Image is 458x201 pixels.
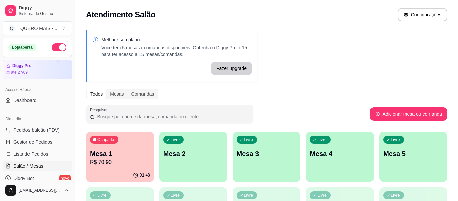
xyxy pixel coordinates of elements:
[128,89,158,99] div: Comandas
[87,89,106,99] div: Todos
[3,21,72,35] button: Select a team
[391,137,400,142] p: Livre
[383,149,443,158] p: Mesa 5
[90,158,150,166] p: R$ 70,90
[370,107,447,121] button: Adicionar mesa ou comanda
[20,25,57,32] div: QUERO MAIS - ...
[171,193,180,198] p: Livre
[3,114,72,124] div: Dia a dia
[90,107,110,113] label: Pesquisar
[211,62,252,75] button: Fazer upgrade
[13,127,60,133] span: Pedidos balcão (PDV)
[171,137,180,142] p: Livre
[19,5,69,11] span: Diggy
[3,149,72,159] a: Lista de Pedidos
[3,84,72,95] div: Acesso Rápido
[3,124,72,135] button: Pedidos balcão (PDV)
[3,173,72,184] a: Diggy Botnovo
[19,188,61,193] span: [EMAIL_ADDRESS][DOMAIN_NAME]
[3,161,72,171] a: Salão / Mesas
[3,137,72,147] a: Gestor de Pedidos
[19,11,69,16] span: Sistema de Gestão
[163,149,223,158] p: Mesa 2
[101,44,252,58] p: Você tem 5 mesas / comandas disponíveis. Obtenha o Diggy Pro + 15 para ter acesso a 15 mesas/coma...
[97,193,107,198] p: Livre
[398,8,447,21] button: Configurações
[90,149,150,158] p: Mesa 1
[3,95,72,106] a: Dashboard
[379,132,447,182] button: LivreMesa 5
[13,139,52,145] span: Gestor de Pedidos
[3,182,72,198] button: [EMAIL_ADDRESS][DOMAIN_NAME]
[3,60,72,79] a: Diggy Proaté 27/09
[13,97,37,104] span: Dashboard
[244,193,253,198] p: Livre
[306,132,374,182] button: LivreMesa 4
[244,137,253,142] p: Livre
[13,151,48,157] span: Lista de Pedidos
[310,149,370,158] p: Mesa 4
[86,132,154,182] button: OcupadaMesa 1R$ 70,9001:48
[8,25,15,32] span: Q
[95,113,249,120] input: Pesquisar
[140,172,150,178] p: 01:48
[52,43,66,51] button: Alterar Status
[237,149,297,158] p: Mesa 3
[97,137,114,142] p: Ocupada
[391,193,400,198] p: Livre
[86,9,155,20] h2: Atendimento Salão
[8,44,36,51] div: Loja aberta
[317,137,327,142] p: Livre
[11,70,28,75] article: até 27/09
[101,36,252,43] p: Melhore seu plano
[159,132,227,182] button: LivreMesa 2
[12,63,32,68] article: Diggy Pro
[233,132,301,182] button: LivreMesa 3
[13,163,43,169] span: Salão / Mesas
[3,3,72,19] a: DiggySistema de Gestão
[13,175,34,182] span: Diggy Bot
[106,89,127,99] div: Mesas
[317,193,327,198] p: Livre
